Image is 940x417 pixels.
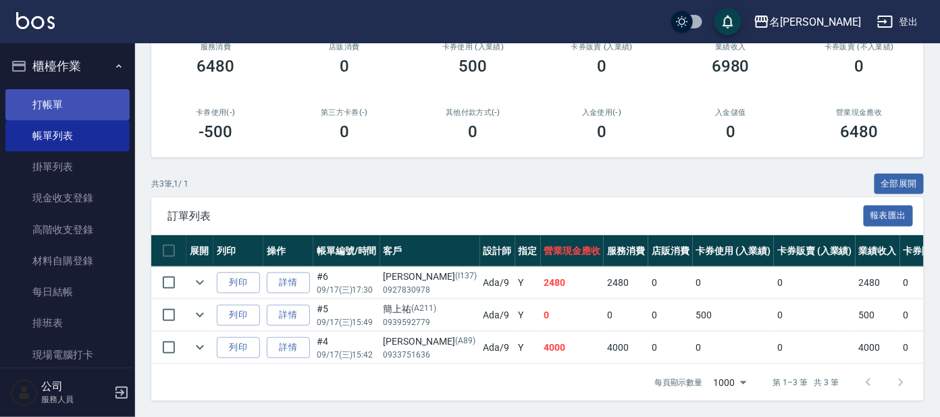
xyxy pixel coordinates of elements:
h2: 卡券使用(-) [167,108,264,117]
td: Ada /9 [480,267,515,299]
p: 每頁顯示數量 [654,376,703,389]
button: 登出 [872,9,924,34]
h2: 卡券使用 (入業績) [425,43,521,51]
h2: 業績收入 [683,43,779,51]
th: 列印 [213,235,263,267]
td: 0 [648,299,693,331]
h3: -500 [199,122,232,141]
td: 0 [648,267,693,299]
a: 高階收支登錄 [5,214,130,245]
th: 業績收入 [856,235,900,267]
td: #6 [313,267,380,299]
h2: 卡券販賣 (不入業績) [811,43,908,51]
a: 掛單列表 [5,151,130,182]
button: 名[PERSON_NAME] [748,8,866,36]
button: save [714,8,741,35]
h3: 0 [597,122,606,141]
th: 服務消費 [604,235,648,267]
td: #4 [313,332,380,364]
td: 0 [774,332,856,364]
h3: 0 [340,57,349,76]
p: 09/17 (三) 15:49 [317,316,377,328]
button: 櫃檯作業 [5,49,130,84]
td: 4000 [604,332,648,364]
td: 4000 [856,332,900,364]
h5: 公司 [41,380,110,393]
div: 名[PERSON_NAME] [770,14,861,30]
button: 列印 [217,305,260,326]
td: 2480 [604,267,648,299]
h3: 6480 [841,122,879,141]
a: 詳情 [267,305,310,326]
td: 500 [856,299,900,331]
th: 卡券使用 (入業績) [693,235,775,267]
a: 帳單列表 [5,120,130,151]
th: 指定 [515,235,541,267]
td: 4000 [541,332,604,364]
p: (A211) [412,302,437,316]
button: expand row [190,272,210,293]
td: #5 [313,299,380,331]
button: 報表匯出 [864,205,914,226]
td: 0 [693,267,775,299]
p: (I137) [455,270,477,284]
h3: 0 [469,122,478,141]
h2: 其他付款方式(-) [425,108,521,117]
button: expand row [190,305,210,325]
a: 排班表 [5,308,130,339]
p: 0933751636 [384,349,477,361]
td: Y [515,332,541,364]
h3: 0 [597,57,606,76]
a: 打帳單 [5,89,130,120]
td: 0 [604,299,648,331]
h3: 0 [340,122,349,141]
td: 500 [693,299,775,331]
h2: 店販消費 [296,43,393,51]
span: 訂單列表 [167,210,864,223]
td: 0 [541,299,604,331]
h2: 第三方卡券(-) [296,108,393,117]
a: 詳情 [267,337,310,358]
p: 09/17 (三) 15:42 [317,349,377,361]
p: 09/17 (三) 17:30 [317,284,377,296]
div: [PERSON_NAME] [384,270,477,284]
p: 共 3 筆, 1 / 1 [151,178,188,190]
td: 0 [774,267,856,299]
td: Y [515,267,541,299]
th: 客戶 [380,235,480,267]
td: 0 [648,332,693,364]
th: 營業現金應收 [541,235,604,267]
th: 設計師 [480,235,515,267]
td: 0 [693,332,775,364]
th: 卡券販賣 (入業績) [774,235,856,267]
h3: 6480 [197,57,234,76]
p: 0939592779 [384,316,477,328]
td: 2480 [541,267,604,299]
button: 全部展開 [874,174,924,195]
th: 店販消費 [648,235,693,267]
p: (A89) [455,335,475,349]
h3: 服務消費 [167,43,264,51]
a: 詳情 [267,272,310,293]
h2: 入金儲值 [683,108,779,117]
button: 列印 [217,272,260,293]
th: 操作 [263,235,313,267]
a: 每日結帳 [5,276,130,308]
p: 0927830978 [384,284,477,296]
p: 第 1–3 筆 共 3 筆 [773,376,839,389]
a: 現金收支登錄 [5,182,130,214]
td: Ada /9 [480,332,515,364]
img: Logo [16,12,55,29]
h2: 卡券販賣 (入業績) [554,43,650,51]
h2: 營業現金應收 [811,108,908,117]
button: 列印 [217,337,260,358]
a: 報表匯出 [864,209,914,222]
h3: 6980 [712,57,750,76]
div: [PERSON_NAME] [384,335,477,349]
th: 帳單編號/時間 [313,235,380,267]
td: 0 [774,299,856,331]
h2: 入金使用(-) [554,108,650,117]
h3: 0 [726,122,735,141]
th: 展開 [186,235,213,267]
a: 材料自購登錄 [5,245,130,276]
